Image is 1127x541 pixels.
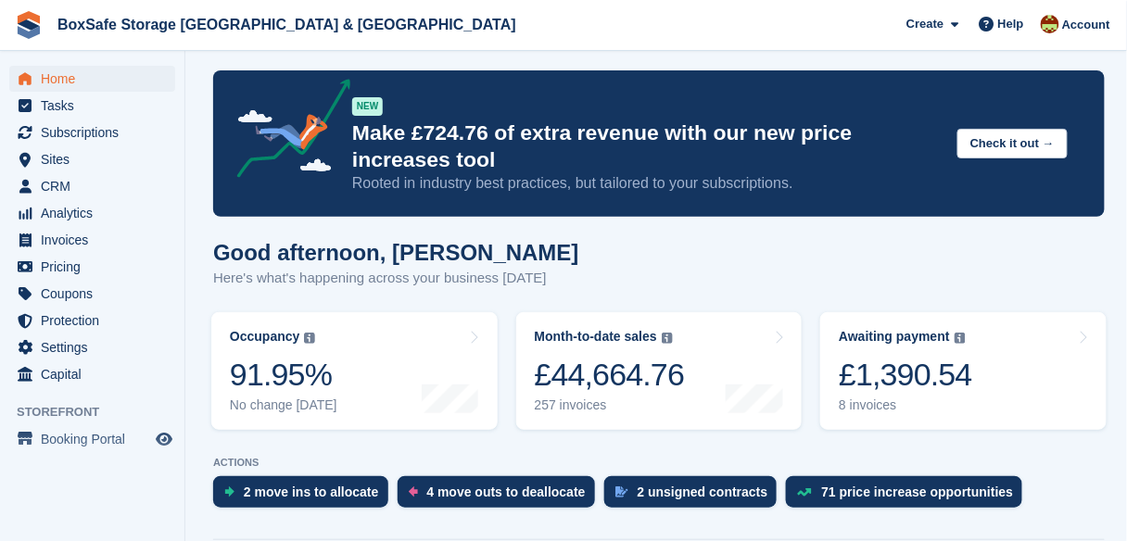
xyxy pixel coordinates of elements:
img: price_increase_opportunities-93ffe204e8149a01c8c9dc8f82e8f89637d9d84a8eef4429ea346261dce0b2c0.svg [797,488,812,497]
a: menu [9,66,175,92]
a: menu [9,146,175,172]
a: menu [9,173,175,199]
span: Home [41,66,152,92]
div: 71 price increase opportunities [821,484,1013,499]
div: 91.95% [230,356,337,394]
div: £1,390.54 [839,356,972,394]
img: move_outs_to_deallocate_icon-f764333ba52eb49d3ac5e1228854f67142a1ed5810a6f6cc68b1a99e826820c5.svg [409,486,418,497]
span: Settings [41,334,152,360]
div: 4 move outs to deallocate [427,484,586,499]
a: 2 unsigned contracts [604,476,787,517]
a: Month-to-date sales £44,664.76 257 invoices [516,312,803,430]
div: 2 move ins to allocate [244,484,379,499]
button: Check it out → [957,129,1068,159]
a: Awaiting payment £1,390.54 8 invoices [820,312,1107,430]
p: Rooted in industry best practices, but tailored to your subscriptions. [352,173,943,194]
a: menu [9,254,175,280]
a: Occupancy 91.95% No change [DATE] [211,312,498,430]
span: Analytics [41,200,152,226]
img: icon-info-grey-7440780725fd019a000dd9b08b2336e03edf1995a4989e88bcd33f0948082b44.svg [304,333,315,344]
a: menu [9,93,175,119]
a: BoxSafe Storage [GEOGRAPHIC_DATA] & [GEOGRAPHIC_DATA] [50,9,524,40]
img: contract_signature_icon-13c848040528278c33f63329250d36e43548de30e8caae1d1a13099fd9432cc5.svg [615,486,628,497]
span: Invoices [41,227,152,253]
span: Booking Portal [41,426,152,452]
a: 4 move outs to deallocate [398,476,604,517]
p: ACTIONS [213,457,1105,469]
span: Coupons [41,281,152,307]
img: Kim [1041,15,1059,33]
p: Make £724.76 of extra revenue with our new price increases tool [352,120,943,173]
span: Protection [41,308,152,333]
a: 71 price increase opportunities [786,476,1032,517]
a: 2 move ins to allocate [213,476,398,517]
a: menu [9,120,175,145]
a: menu [9,334,175,360]
span: CRM [41,173,152,199]
a: menu [9,308,175,333]
span: Tasks [41,93,152,119]
div: Awaiting payment [839,329,950,345]
div: No change [DATE] [230,397,337,413]
span: Create [906,15,943,33]
a: menu [9,200,175,226]
span: Subscriptions [41,120,152,145]
span: Pricing [41,254,152,280]
img: icon-info-grey-7440780725fd019a000dd9b08b2336e03edf1995a4989e88bcd33f0948082b44.svg [955,333,966,344]
h1: Good afternoon, [PERSON_NAME] [213,240,579,265]
div: NEW [352,97,383,116]
a: Preview store [153,428,175,450]
div: 8 invoices [839,397,972,413]
img: price-adjustments-announcement-icon-8257ccfd72463d97f412b2fc003d46551f7dbcb40ab6d574587a9cd5c0d94... [222,79,351,184]
div: Month-to-date sales [535,329,657,345]
p: Here's what's happening across your business [DATE] [213,268,579,289]
img: move_ins_to_allocate_icon-fdf77a2bb77ea45bf5b3d319d69a93e2d87916cf1d5bf7949dd705db3b84f3ca.svg [224,486,234,497]
div: 257 invoices [535,397,685,413]
a: menu [9,426,175,452]
span: Account [1062,16,1110,34]
a: menu [9,281,175,307]
div: £44,664.76 [535,356,685,394]
img: icon-info-grey-7440780725fd019a000dd9b08b2336e03edf1995a4989e88bcd33f0948082b44.svg [662,333,673,344]
a: menu [9,361,175,387]
span: Storefront [17,403,184,421]
div: 2 unsigned contracts [638,484,768,499]
a: menu [9,227,175,253]
span: Sites [41,146,152,172]
img: stora-icon-8386f47178a22dfd0bd8f6a31ec36ba5ce8667c1dd55bd0f319d3a0aa187defe.svg [15,11,43,39]
div: Occupancy [230,329,299,345]
span: Help [998,15,1024,33]
span: Capital [41,361,152,387]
